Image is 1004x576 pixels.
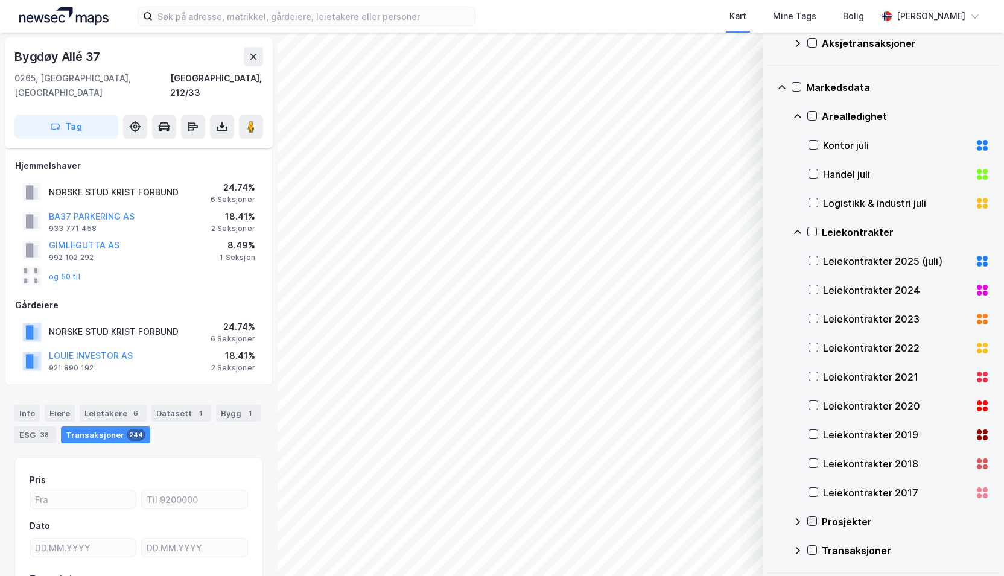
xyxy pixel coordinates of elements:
div: Transaksjoner [61,426,150,443]
div: Handel juli [823,167,970,182]
div: 921 890 192 [49,363,94,373]
div: 18.41% [211,209,255,224]
img: logo.a4113a55bc3d86da70a041830d287a7e.svg [19,7,109,25]
div: 6 Seksjoner [211,195,255,204]
div: 992 102 292 [49,253,94,262]
div: Leiekontrakter 2018 [823,457,970,471]
input: DD.MM.YYYY [30,539,136,557]
div: Markedsdata [806,80,990,95]
div: Leiekontrakter 2024 [823,283,970,297]
div: Eiere [45,405,75,422]
div: 24.74% [211,180,255,195]
div: Bolig [843,9,864,24]
div: Leiekontrakter [822,225,990,239]
div: Info [14,405,40,422]
div: Gårdeiere [15,298,262,312]
div: Prosjekter [822,514,990,529]
div: 0265, [GEOGRAPHIC_DATA], [GEOGRAPHIC_DATA] [14,71,170,100]
div: 933 771 458 [49,224,97,233]
input: Til 9200000 [142,490,247,508]
div: NORSKE STUD KRIST FORBUND [49,185,179,200]
div: Leiekontrakter 2025 (juli) [823,254,970,268]
div: Bygdøy Allé 37 [14,47,103,66]
div: 6 [130,407,142,419]
input: DD.MM.YYYY [142,539,247,557]
div: [GEOGRAPHIC_DATA], 212/33 [170,71,263,100]
div: Leiekontrakter 2021 [823,370,970,384]
div: 2 Seksjoner [211,363,255,373]
div: Bygg [216,405,261,422]
input: Fra [30,490,136,508]
div: 18.41% [211,349,255,363]
div: Transaksjoner [822,543,990,558]
div: Kontrollprogram for chat [944,518,1004,576]
div: Logistikk & industri juli [823,196,970,210]
div: [PERSON_NAME] [897,9,965,24]
div: Mine Tags [773,9,816,24]
div: Arealledighet [822,109,990,124]
div: Hjemmelshaver [15,159,262,173]
div: Leiekontrakter 2019 [823,428,970,442]
div: Datasett [151,405,211,422]
div: Dato [30,519,50,533]
div: 1 [194,407,206,419]
div: ESG [14,426,56,443]
input: Søk på adresse, matrikkel, gårdeiere, leietakere eller personer [153,7,475,25]
div: Kontor juli [823,138,970,153]
div: 1 Seksjon [220,253,255,262]
div: 38 [38,429,51,441]
div: 244 [127,429,145,441]
div: Leiekontrakter 2020 [823,399,970,413]
div: Leiekontrakter 2017 [823,486,970,500]
div: Leietakere [80,405,147,422]
iframe: Chat Widget [944,518,1004,576]
div: Aksjetransaksjoner [822,36,990,51]
div: 8.49% [220,238,255,253]
div: 24.74% [211,320,255,334]
button: Tag [14,115,118,139]
div: Kart [729,9,746,24]
div: 6 Seksjoner [211,334,255,344]
div: NORSKE STUD KRIST FORBUND [49,324,179,339]
div: Leiekontrakter 2023 [823,312,970,326]
div: Leiekontrakter 2022 [823,341,970,355]
div: 1 [244,407,256,419]
div: Pris [30,473,46,487]
div: 2 Seksjoner [211,224,255,233]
